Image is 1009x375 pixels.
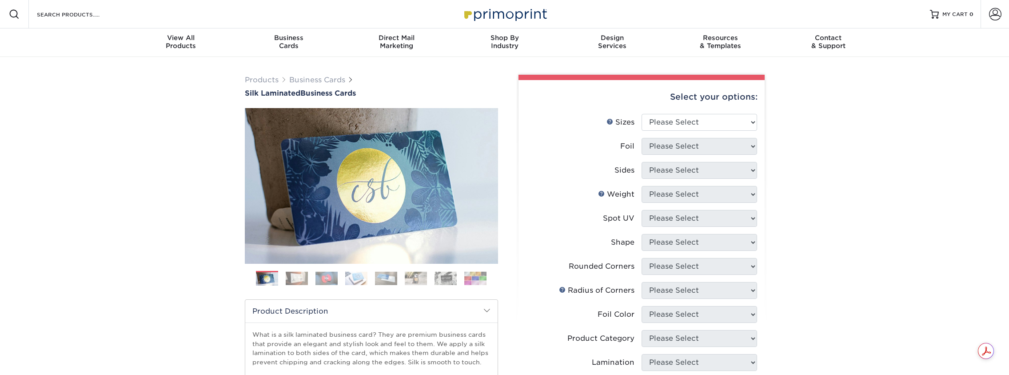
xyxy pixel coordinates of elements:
[567,333,634,344] div: Product Category
[464,272,487,285] img: Business Cards 08
[127,34,235,50] div: Products
[286,272,308,285] img: Business Cards 02
[614,165,634,176] div: Sides
[603,213,634,224] div: Spot UV
[592,357,634,368] div: Lamination
[343,34,451,42] span: Direct Mail
[235,28,343,57] a: BusinessCards
[435,272,457,285] img: Business Cards 07
[235,34,343,42] span: Business
[969,11,973,17] span: 0
[405,272,427,285] img: Business Cards 06
[598,189,634,200] div: Weight
[559,285,634,296] div: Radius of Corners
[451,34,558,50] div: Industry
[345,272,367,285] img: Business Cards 04
[127,28,235,57] a: View AllProducts
[526,80,758,114] div: Select your options:
[245,300,498,323] h2: Product Description
[245,89,498,97] h1: Business Cards
[245,76,279,84] a: Products
[36,9,123,20] input: SEARCH PRODUCTS.....
[942,11,968,18] span: MY CART
[666,34,774,50] div: & Templates
[666,34,774,42] span: Resources
[774,28,882,57] a: Contact& Support
[245,89,498,97] a: Silk LaminatedBusiness Cards
[558,34,666,42] span: Design
[451,34,558,42] span: Shop By
[127,34,235,42] span: View All
[343,28,451,57] a: Direct MailMarketing
[558,28,666,57] a: DesignServices
[375,272,397,285] img: Business Cards 05
[245,59,498,313] img: Silk Laminated 01
[315,272,338,285] img: Business Cards 03
[774,34,882,50] div: & Support
[256,268,278,290] img: Business Cards 01
[569,261,634,272] div: Rounded Corners
[343,34,451,50] div: Marketing
[598,309,634,320] div: Foil Color
[611,237,634,248] div: Shape
[289,76,345,84] a: Business Cards
[235,34,343,50] div: Cards
[460,4,549,24] img: Primoprint
[666,28,774,57] a: Resources& Templates
[558,34,666,50] div: Services
[606,117,634,128] div: Sizes
[451,28,558,57] a: Shop ByIndustry
[245,89,300,97] span: Silk Laminated
[620,141,634,152] div: Foil
[774,34,882,42] span: Contact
